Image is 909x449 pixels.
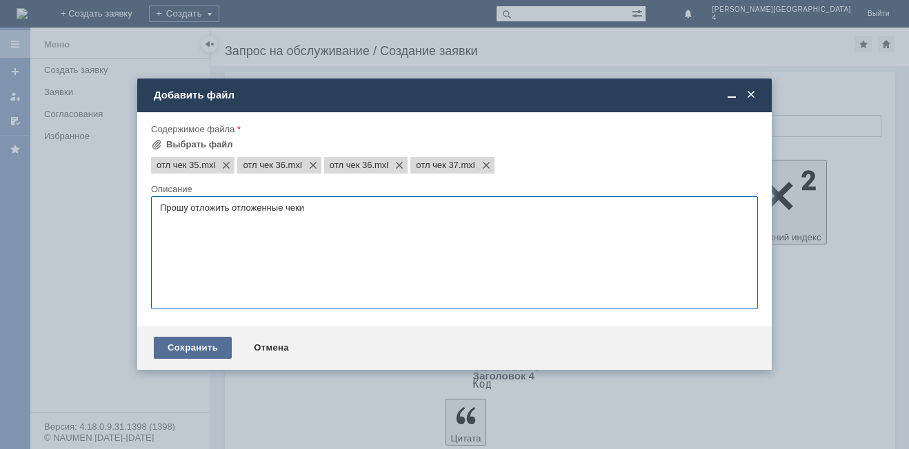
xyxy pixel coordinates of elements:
span: Закрыть [744,89,758,101]
span: отл чек 36.mxl [286,160,302,171]
span: отл чек 36.mxl [243,160,286,171]
span: отл чек 36.mxl [372,160,388,171]
div: Описание [151,185,755,194]
span: Свернуть (Ctrl + M) [725,89,739,101]
div: Содержимое файла [151,125,755,134]
div: Добавить файл [154,89,758,101]
span: отл чек 37.mxl [459,160,475,171]
div: Выбрать файл [166,139,233,150]
span: отл чек 36.mxl [330,160,372,171]
span: отл чек 35.mxl [157,160,199,171]
span: отл чек 37.mxl [416,160,459,171]
span: отл чек 35.mxl [199,160,216,171]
